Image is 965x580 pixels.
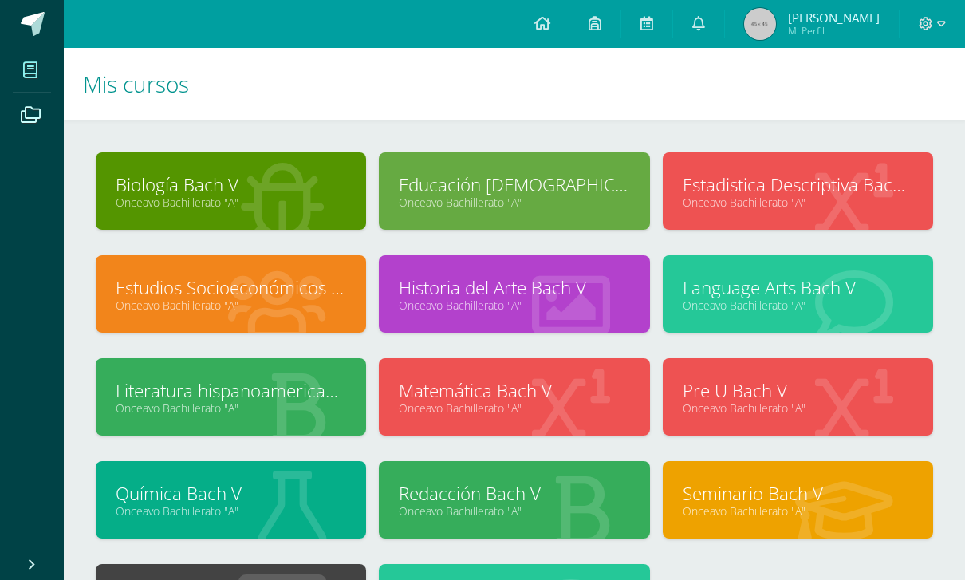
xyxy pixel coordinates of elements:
a: Onceavo Bachillerato "A" [116,503,346,519]
a: Onceavo Bachillerato "A" [399,503,629,519]
a: Onceavo Bachillerato "A" [116,195,346,210]
a: Estudios Socioeconómicos Bach V [116,275,346,300]
a: Onceavo Bachillerato "A" [683,400,913,416]
a: Onceavo Bachillerato "A" [116,400,346,416]
a: Onceavo Bachillerato "A" [683,195,913,210]
a: Seminario Bach V [683,481,913,506]
a: Onceavo Bachillerato "A" [399,195,629,210]
a: Pre U Bach V [683,378,913,403]
a: Educación [DEMOGRAPHIC_DATA][PERSON_NAME] V [399,172,629,197]
a: Onceavo Bachillerato "A" [683,298,913,313]
a: Onceavo Bachillerato "A" [683,503,913,519]
span: Mis cursos [83,69,189,99]
a: Historia del Arte Bach V [399,275,629,300]
a: Estadistica Descriptiva Bach V [683,172,913,197]
a: Onceavo Bachillerato "A" [399,298,629,313]
span: [PERSON_NAME] [788,10,880,26]
a: Redacción Bach V [399,481,629,506]
a: Language Arts Bach V [683,275,913,300]
a: Onceavo Bachillerato "A" [116,298,346,313]
span: Mi Perfil [788,24,880,37]
img: 45x45 [744,8,776,40]
a: Matemática Bach V [399,378,629,403]
a: Química Bach V [116,481,346,506]
a: Onceavo Bachillerato "A" [399,400,629,416]
a: Biología Bach V [116,172,346,197]
a: Literatura hispanoamericana Bach V [116,378,346,403]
